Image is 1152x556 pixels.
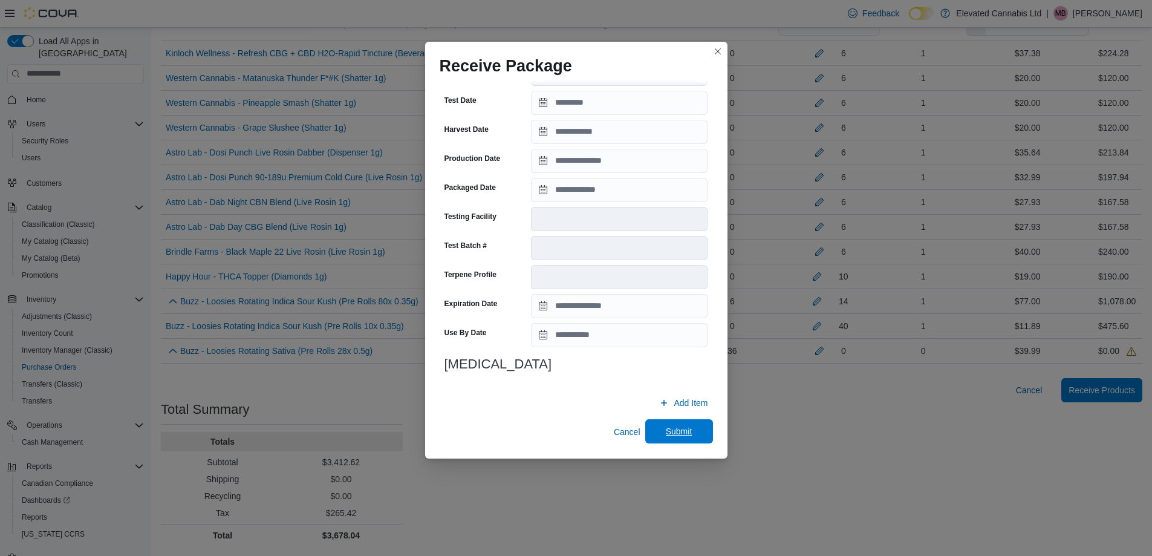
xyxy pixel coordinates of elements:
input: Press the down key to open a popover containing a calendar. [531,149,708,173]
input: Press the down key to open a popover containing a calendar. [531,91,708,115]
span: Cancel [614,426,640,438]
label: Expiration Date [444,299,498,309]
label: Use By Date [444,328,487,338]
span: Add Item [674,397,708,409]
label: Test Batch # [444,241,487,250]
label: Production Date [444,154,501,163]
h1: Receive Package [440,56,572,76]
input: Press the down key to open a popover containing a calendar. [531,294,708,318]
input: Press the down key to open a popover containing a calendar. [531,323,708,347]
h3: [MEDICAL_DATA] [444,357,708,371]
button: Cancel [609,420,645,444]
button: Submit [645,419,713,443]
label: Packaged Date [444,183,496,192]
input: Press the down key to open a popover containing a calendar. [531,120,708,144]
button: Add Item [654,391,712,415]
label: Testing Facility [444,212,496,221]
label: Terpene Profile [444,270,496,280]
input: Press the down key to open a popover containing a calendar. [531,178,708,202]
label: Test Date [444,96,477,105]
span: Submit [666,425,692,437]
button: Closes this modal window [711,44,725,59]
label: Harvest Date [444,125,489,134]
